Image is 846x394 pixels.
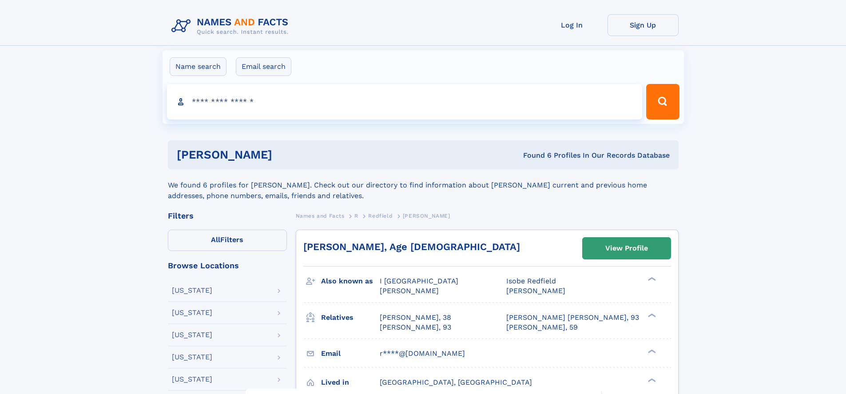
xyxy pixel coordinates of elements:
[646,377,656,383] div: ❯
[536,14,608,36] a: Log In
[506,277,556,285] span: Isobe Redfield
[380,277,458,285] span: I [GEOGRAPHIC_DATA]
[170,57,226,76] label: Name search
[321,274,380,289] h3: Also known as
[506,322,578,332] a: [PERSON_NAME], 59
[168,230,287,251] label: Filters
[368,210,393,221] a: Redfield
[211,235,220,244] span: All
[172,331,212,338] div: [US_STATE]
[172,376,212,383] div: [US_STATE]
[321,310,380,325] h3: Relatives
[646,84,679,119] button: Search Button
[303,241,520,252] a: [PERSON_NAME], Age [DEMOGRAPHIC_DATA]
[172,354,212,361] div: [US_STATE]
[380,322,451,332] a: [PERSON_NAME], 93
[368,213,393,219] span: Redfield
[168,14,296,38] img: Logo Names and Facts
[321,346,380,361] h3: Email
[646,312,656,318] div: ❯
[296,210,345,221] a: Names and Facts
[168,262,287,270] div: Browse Locations
[506,313,639,322] a: [PERSON_NAME] [PERSON_NAME], 93
[646,348,656,354] div: ❯
[236,57,291,76] label: Email search
[354,210,358,221] a: R
[506,287,565,295] span: [PERSON_NAME]
[583,238,671,259] a: View Profile
[397,151,670,160] div: Found 6 Profiles In Our Records Database
[380,313,451,322] a: [PERSON_NAME], 38
[177,149,398,160] h1: [PERSON_NAME]
[172,287,212,294] div: [US_STATE]
[380,287,439,295] span: [PERSON_NAME]
[321,375,380,390] h3: Lived in
[646,276,656,282] div: ❯
[168,169,679,201] div: We found 6 profiles for [PERSON_NAME]. Check out our directory to find information about [PERSON_...
[380,378,532,386] span: [GEOGRAPHIC_DATA], [GEOGRAPHIC_DATA]
[354,213,358,219] span: R
[403,213,450,219] span: [PERSON_NAME]
[168,212,287,220] div: Filters
[608,14,679,36] a: Sign Up
[167,84,643,119] input: search input
[605,238,648,259] div: View Profile
[172,309,212,316] div: [US_STATE]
